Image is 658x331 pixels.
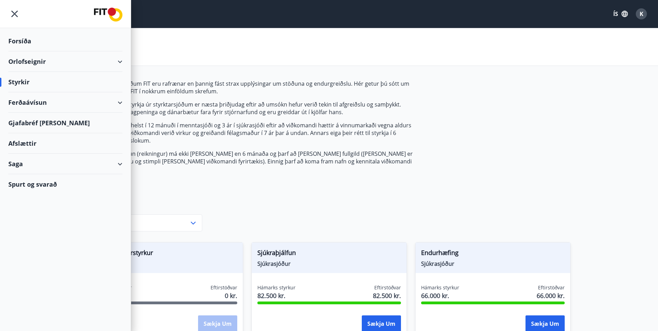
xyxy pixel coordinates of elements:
span: Endurhæfing [421,248,565,260]
span: 82.500 kr. [257,291,296,300]
div: Spurt og svarað [8,174,122,194]
label: Flokkur [88,206,202,213]
span: Sjúkrasjóður [257,260,401,268]
div: Orlofseignir [8,51,122,72]
img: union_logo [94,8,122,22]
div: Ferðaávísun [8,92,122,113]
button: ÍS [609,8,632,20]
span: Hámarks styrkur [421,284,459,291]
span: Sjúkrasjóður [94,260,237,268]
span: 66.000 kr. [537,291,565,300]
span: Hámarks styrkur [257,284,296,291]
span: Sjúkraþjálfun [257,248,401,260]
span: 0 kr. [225,291,237,300]
span: Sjúkrasjóður [421,260,565,268]
span: Eftirstöðvar [211,284,237,291]
p: Athugið að kvittun (reikningur) má ekki [PERSON_NAME] en 6 mánaða og þarf að [PERSON_NAME] fullgi... [88,150,415,173]
span: Eftirstöðvar [538,284,565,291]
div: Gjafabréf [PERSON_NAME] [8,113,122,133]
div: Saga [8,154,122,174]
div: Afslættir [8,133,122,154]
p: Greiðsludagur styrkja úr styrktarsjóðum er næsta þriðjudag eftir að umsókn hefur verið tekin til ... [88,101,415,116]
div: Forsíða [8,31,122,51]
span: 66.000 kr. [421,291,459,300]
span: 82.500 kr. [373,291,401,300]
button: menu [8,8,21,20]
div: Styrkir [8,72,122,92]
span: K [640,10,643,18]
button: K [633,6,650,22]
span: Líkamsræktarstyrkur [94,248,237,260]
p: Umsóknir úr sjóðum FIT eru rafrænar en þannig fást strax upplýsingar um stöðuna og endurgreiðslu.... [88,80,415,95]
span: Eftirstöðvar [374,284,401,291]
p: Réttur til styrkja helst í 12 mánuði í menntasjóði og 3 ár í sjúkrasjóði eftir að viðkomandi hætt... [88,121,415,144]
